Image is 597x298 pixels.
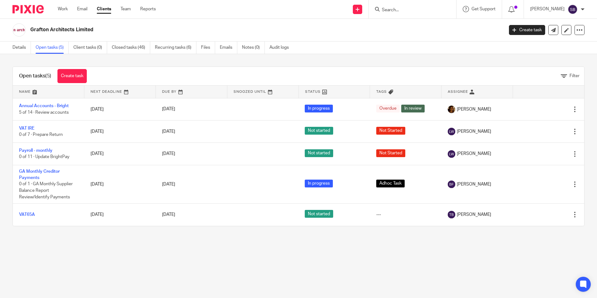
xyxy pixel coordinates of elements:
span: Get Support [471,7,496,11]
span: [DATE] [162,151,175,156]
a: Email [77,6,87,12]
a: Audit logs [269,42,294,54]
a: Recurring tasks (6) [155,42,196,54]
span: In progress [305,180,333,187]
span: 0 of 11 · Update BrightPay [19,155,69,159]
h1: Open tasks [19,73,51,79]
span: [PERSON_NAME] [457,181,491,187]
span: 0 of 1 · GA Monthly Supplier Balance Report Review/Identify Payments [19,182,73,199]
span: [PERSON_NAME] [457,128,491,135]
img: svg%3E [448,181,455,188]
a: Annual Accounts - Bright [19,104,69,108]
a: Details [12,42,31,54]
td: [DATE] [84,120,156,142]
a: Clients [97,6,111,12]
img: Logo.png [12,23,26,37]
a: Reports [140,6,156,12]
td: [DATE] [84,143,156,165]
a: Emails [220,42,237,54]
a: Open tasks (5) [36,42,69,54]
a: Work [58,6,68,12]
span: Snoozed Until [234,90,266,93]
a: Client tasks (0) [73,42,107,54]
span: Not Started [376,149,405,157]
span: Tags [376,90,387,93]
img: svg%3E [448,211,455,218]
a: GA Monthly Creditor Payments [19,169,60,180]
td: [DATE] [84,165,156,203]
span: In review [401,105,425,112]
span: In progress [305,105,333,112]
a: Team [121,6,131,12]
span: Filter [570,74,580,78]
a: VAT65A [19,212,35,217]
span: [DATE] [162,107,175,112]
img: svg%3E [448,128,455,135]
span: [PERSON_NAME] [457,106,491,112]
img: Arvinder.jpeg [448,106,455,113]
a: Payroll - monthly [19,148,52,153]
span: Not started [305,210,333,218]
img: Pixie [12,5,44,13]
span: Adhoc Task [376,180,405,187]
span: Not Started [376,127,405,135]
span: 5 of 14 · Review accounts [19,110,69,115]
span: [PERSON_NAME] [457,211,491,218]
span: 0 of 7 · Prepare Return [19,132,63,137]
div: --- [376,211,435,218]
a: Create task [509,25,545,35]
img: svg%3E [568,4,578,14]
img: svg%3E [448,150,455,158]
h2: Grafton Architects Limited [30,27,406,33]
p: [PERSON_NAME] [530,6,565,12]
input: Search [381,7,437,13]
td: [DATE] [84,98,156,120]
a: Notes (0) [242,42,265,54]
a: VAT IRE [19,126,34,131]
span: Not started [305,127,333,135]
span: [DATE] [162,182,175,186]
a: Files [201,42,215,54]
span: Overdue [376,105,400,112]
span: (5) [45,73,51,78]
a: Closed tasks (46) [112,42,150,54]
span: [DATE] [162,129,175,134]
span: Not started [305,149,333,157]
span: [DATE] [162,212,175,217]
a: Create task [57,69,87,83]
span: [PERSON_NAME] [457,151,491,157]
td: [DATE] [84,204,156,226]
span: Status [305,90,321,93]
